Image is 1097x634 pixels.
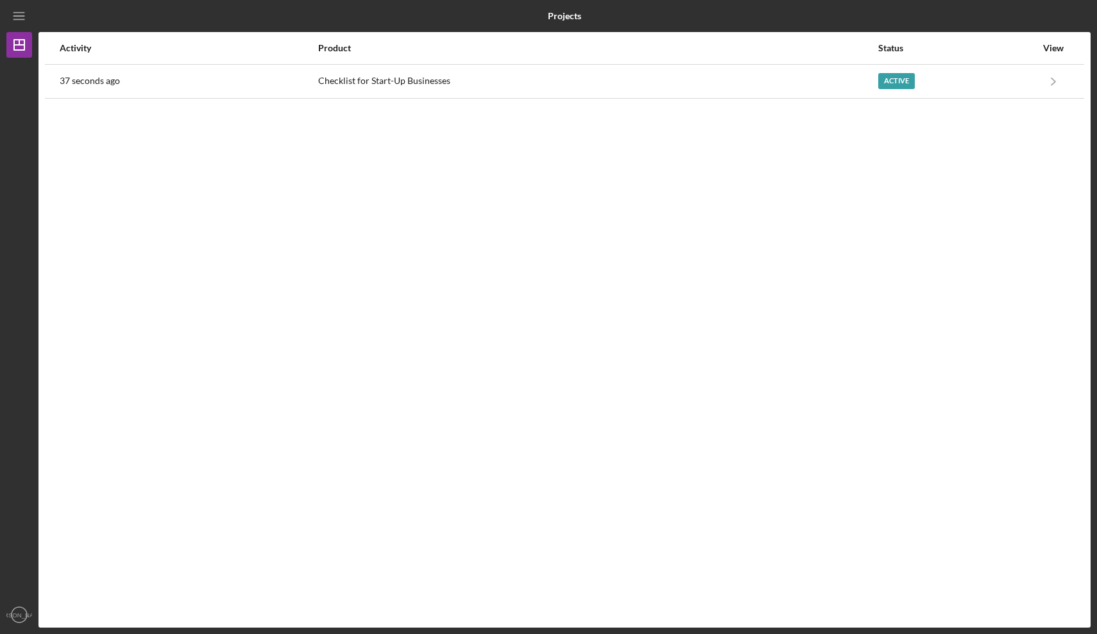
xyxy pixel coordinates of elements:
div: Product [318,43,877,53]
div: Status [878,43,1036,53]
div: Activity [60,43,317,53]
div: Active [878,73,915,89]
button: [PERSON_NAME] [6,602,32,628]
time: 2025-08-18 16:52 [60,76,120,86]
b: Projects [548,11,581,21]
div: Checklist for Start-Up Businesses [318,65,877,97]
div: View [1037,43,1069,53]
